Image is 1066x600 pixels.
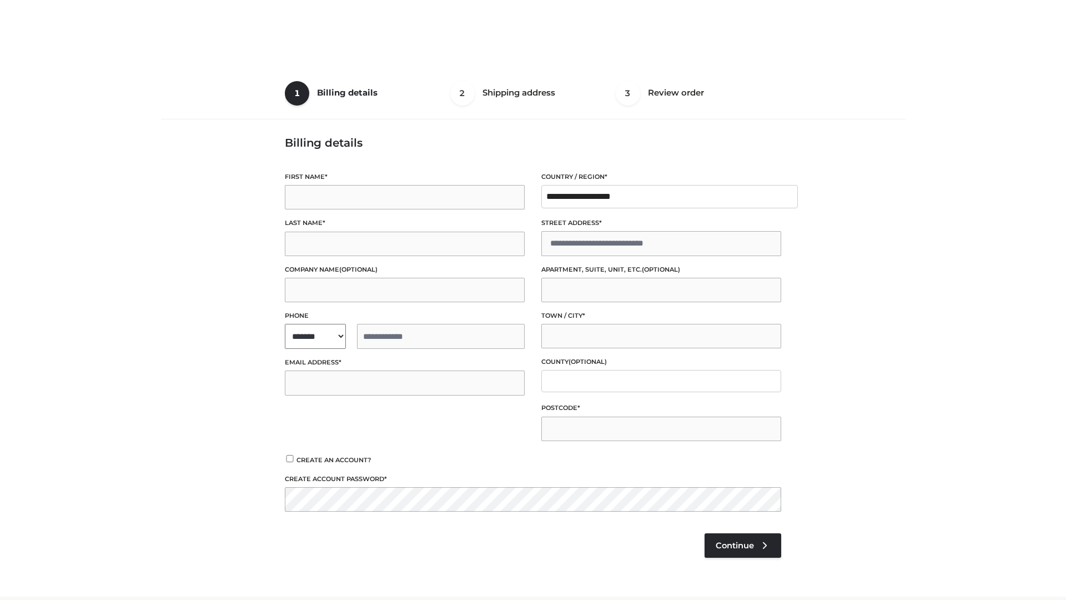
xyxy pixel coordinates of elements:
label: Country / Region [541,172,781,182]
label: Create account password [285,474,781,484]
span: Shipping address [482,87,555,98]
label: Apartment, suite, unit, etc. [541,264,781,275]
span: (optional) [642,266,680,273]
span: (optional) [569,358,607,366]
span: Continue [716,541,754,551]
h3: Billing details [285,136,781,149]
label: First name [285,172,525,182]
span: 2 [450,81,475,106]
label: Town / City [541,311,781,321]
a: Continue [705,533,781,558]
label: Company name [285,264,525,275]
label: Postcode [541,403,781,413]
span: Create an account? [296,456,371,464]
label: Phone [285,311,525,321]
span: 3 [616,81,640,106]
span: Billing details [317,87,378,98]
input: Create an account? [285,455,295,462]
label: Last name [285,218,525,228]
span: (optional) [339,266,378,273]
label: Email address [285,357,525,368]
span: 1 [285,81,309,106]
label: County [541,357,781,367]
label: Street address [541,218,781,228]
span: Review order [648,87,704,98]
